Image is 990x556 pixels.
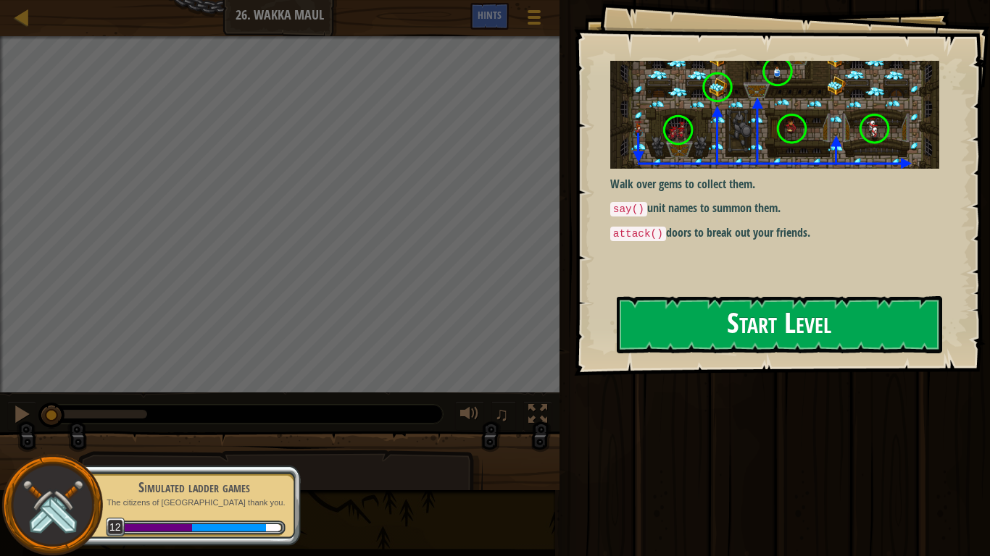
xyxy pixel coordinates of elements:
button: Ctrl + P: Pause [7,401,36,431]
img: Wakka maul [610,61,939,169]
img: swords.png [20,473,86,539]
button: Toggle fullscreen [523,401,552,431]
p: doors to break out your friends. [610,224,939,242]
span: Hints [478,8,502,22]
span: ♫ [494,403,509,425]
p: unit names to summon them. [610,200,939,217]
p: The citizens of [GEOGRAPHIC_DATA] thank you. [103,497,286,508]
span: 12 [106,518,125,537]
button: Adjust volume [455,401,484,431]
code: attack() [610,227,666,241]
button: ♫ [491,401,516,431]
code: say() [610,202,647,216]
div: Simulated ladder games [103,477,286,497]
button: Show game menu [516,3,552,37]
p: Walk over gems to collect them. [610,176,939,193]
button: Start Level [617,296,942,353]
